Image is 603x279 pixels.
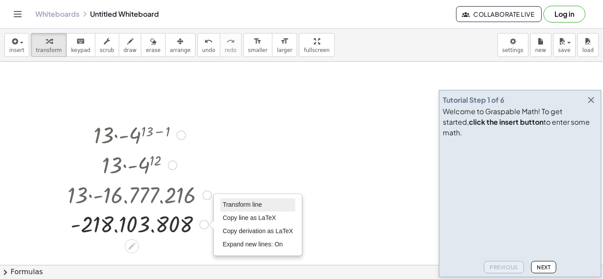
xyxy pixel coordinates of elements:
[76,36,85,47] i: keyboard
[222,227,293,234] span: Copy derivation as LaTeX
[443,95,505,105] div: Tutorial Step 1 of 6
[253,36,262,47] i: format_size
[146,47,160,53] span: erase
[456,6,542,22] button: Collaborate Live
[535,47,546,53] span: new
[277,47,292,53] span: larger
[95,33,119,57] button: scrub
[31,33,67,57] button: transform
[530,33,551,57] button: new
[272,33,297,57] button: format_sizelarger
[71,47,90,53] span: keypad
[226,36,235,47] i: redo
[537,264,550,271] span: Next
[577,33,599,57] button: load
[141,33,165,57] button: erase
[222,201,262,208] span: Transform line
[119,33,142,57] button: draw
[469,117,543,126] b: click the insert button
[9,47,24,53] span: insert
[553,33,576,57] button: save
[304,47,329,53] span: fullscreen
[11,7,25,21] button: Toggle navigation
[243,33,272,57] button: format_sizesmaller
[248,47,268,53] span: smaller
[4,33,29,57] button: insert
[202,47,215,53] span: undo
[220,33,241,57] button: redoredo
[502,47,524,53] span: settings
[100,47,114,53] span: scrub
[124,47,137,53] span: draw
[543,6,585,22] button: Log in
[204,36,213,47] i: undo
[165,33,196,57] button: arrange
[125,239,139,253] div: Edit math
[582,47,594,53] span: load
[443,106,597,138] div: Welcome to Graspable Math! To get started, to enter some math.
[222,241,283,248] span: Expand new lines: On
[225,47,237,53] span: redo
[464,10,534,18] span: Collaborate Live
[170,47,191,53] span: arrange
[35,10,79,19] a: Whiteboards
[531,261,556,273] button: Next
[197,33,220,57] button: undoundo
[66,33,95,57] button: keyboardkeypad
[222,214,276,221] span: Copy line as LaTeX
[36,47,62,53] span: transform
[280,36,289,47] i: format_size
[299,33,334,57] button: fullscreen
[497,33,528,57] button: settings
[558,47,570,53] span: save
